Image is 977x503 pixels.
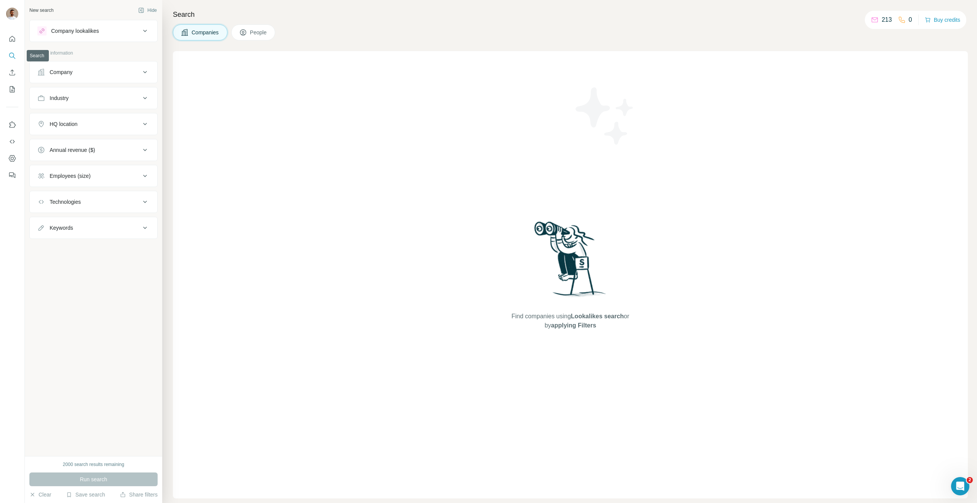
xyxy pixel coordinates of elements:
[30,141,157,159] button: Annual revenue ($)
[30,115,157,133] button: HQ location
[50,68,73,76] div: Company
[6,135,18,148] button: Use Surfe API
[951,477,969,495] iframe: Intercom live chat
[882,15,892,24] p: 213
[173,9,968,20] h4: Search
[571,82,639,150] img: Surfe Illustration - Stars
[509,312,631,330] span: Find companies using or by
[29,491,51,498] button: Clear
[30,63,157,81] button: Company
[50,120,77,128] div: HQ location
[6,82,18,96] button: My lists
[925,15,960,25] button: Buy credits
[30,193,157,211] button: Technologies
[120,491,158,498] button: Share filters
[192,29,219,36] span: Companies
[250,29,268,36] span: People
[571,313,624,319] span: Lookalikes search
[29,7,53,14] div: New search
[50,198,81,206] div: Technologies
[50,172,90,180] div: Employees (size)
[63,461,124,468] div: 2000 search results remaining
[30,167,157,185] button: Employees (size)
[30,22,157,40] button: Company lookalikes
[30,89,157,107] button: Industry
[531,219,610,305] img: Surfe Illustration - Woman searching with binoculars
[909,15,912,24] p: 0
[6,66,18,79] button: Enrich CSV
[6,8,18,20] img: Avatar
[30,219,157,237] button: Keywords
[29,50,158,56] p: Company information
[6,49,18,63] button: Search
[6,118,18,132] button: Use Surfe on LinkedIn
[66,491,105,498] button: Save search
[6,152,18,165] button: Dashboard
[50,146,95,154] div: Annual revenue ($)
[51,27,99,35] div: Company lookalikes
[967,477,973,483] span: 2
[6,168,18,182] button: Feedback
[6,32,18,46] button: Quick start
[133,5,162,16] button: Hide
[551,322,596,329] span: applying Filters
[50,94,69,102] div: Industry
[50,224,73,232] div: Keywords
